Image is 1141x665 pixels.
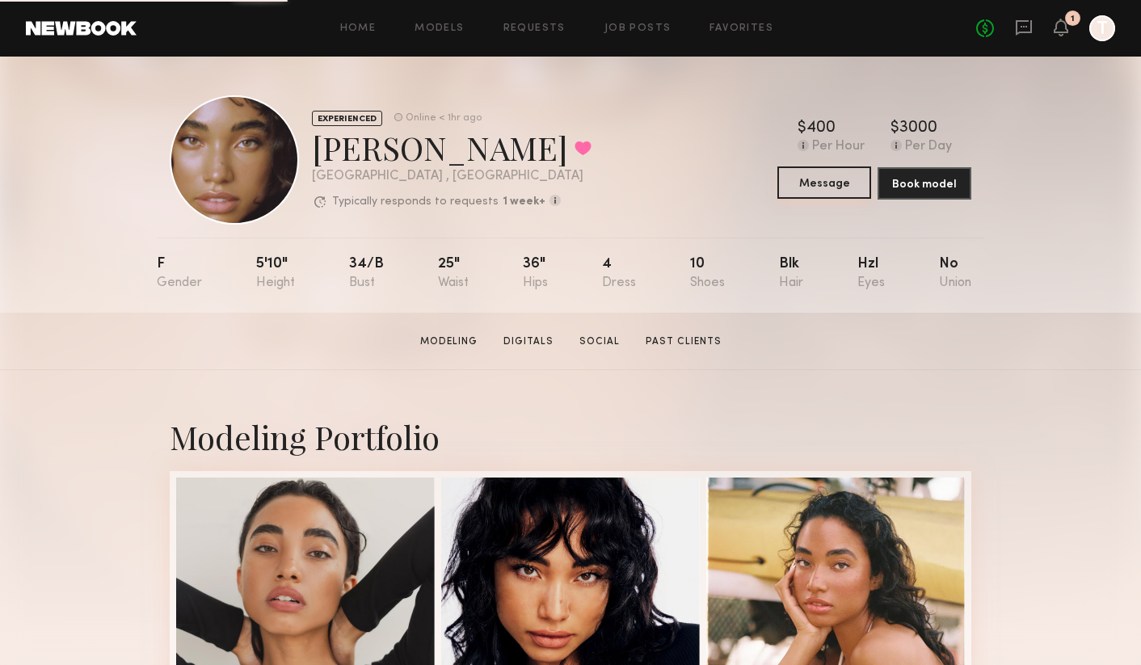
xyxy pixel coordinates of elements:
[503,23,566,34] a: Requests
[503,196,545,208] b: 1 week+
[939,257,971,290] div: No
[604,23,672,34] a: Job Posts
[349,257,384,290] div: 34/b
[690,257,725,290] div: 10
[812,140,865,154] div: Per Hour
[523,257,548,290] div: 36"
[406,113,482,124] div: Online < 1hr ago
[170,415,971,458] div: Modeling Portfolio
[639,335,728,349] a: Past Clients
[777,166,871,199] button: Message
[438,257,469,290] div: 25"
[905,140,952,154] div: Per Day
[415,23,464,34] a: Models
[1089,15,1115,41] a: T
[798,120,806,137] div: $
[573,335,626,349] a: Social
[890,120,899,137] div: $
[157,257,202,290] div: F
[1071,15,1075,23] div: 1
[497,335,560,349] a: Digitals
[312,126,592,169] div: [PERSON_NAME]
[340,23,377,34] a: Home
[256,257,295,290] div: 5'10"
[857,257,885,290] div: Hzl
[806,120,836,137] div: 400
[332,196,499,208] p: Typically responds to requests
[899,120,937,137] div: 3000
[312,111,382,126] div: EXPERIENCED
[312,170,592,183] div: [GEOGRAPHIC_DATA] , [GEOGRAPHIC_DATA]
[602,257,636,290] div: 4
[878,167,971,200] button: Book model
[779,257,803,290] div: Blk
[709,23,773,34] a: Favorites
[414,335,484,349] a: Modeling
